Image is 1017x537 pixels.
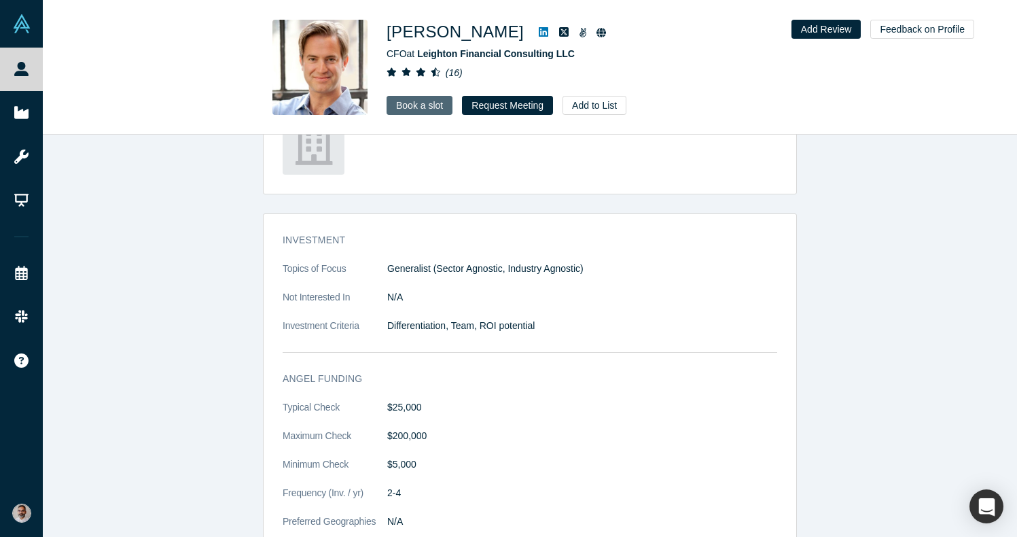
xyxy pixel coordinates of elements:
h3: Investment [283,233,758,247]
div: [DATE] - Present [673,113,777,175]
img: Leighton Financial Consulting LLC's Logo [283,113,344,175]
button: Request Meeting [462,96,553,115]
i: ( 16 ) [446,67,463,78]
dt: Topics of Focus [283,262,387,290]
dd: $5,000 [387,457,777,472]
dt: Maximum Check [283,429,387,457]
dt: Not Interested In [283,290,387,319]
a: Book a slot [387,96,452,115]
img: Alchemist Vault Logo [12,14,31,33]
img: Leighton Smith's Profile Image [272,20,368,115]
a: Leighton Financial Consulting LLC [417,48,575,59]
button: Add Review [791,20,861,39]
dt: Typical Check [283,400,387,429]
span: CFO at [387,48,575,59]
dd: $200,000 [387,429,777,443]
span: N/A [387,292,403,302]
h3: Angel Funding [283,372,758,386]
span: Generalist (Sector Agnostic, Industry Agnostic) [387,263,584,274]
dd: 2-4 [387,486,777,500]
h1: [PERSON_NAME] [387,20,524,44]
dt: Frequency (Inv. / yr) [283,486,387,515]
dd: $25,000 [387,400,777,415]
img: Gotam Bhardwaj's Account [12,504,31,523]
p: Differentiation, Team, ROI potential [387,319,777,333]
dt: Minimum Check [283,457,387,486]
dd: N/A [387,515,777,529]
button: Feedback on Profile [870,20,974,39]
dt: Investment Criteria [283,319,387,347]
button: Add to List [563,96,626,115]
